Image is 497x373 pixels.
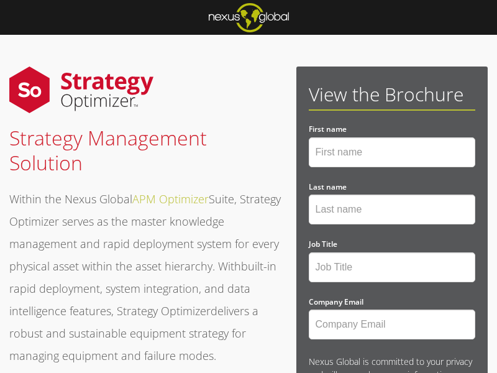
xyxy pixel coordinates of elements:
[309,124,347,134] span: First name
[209,3,289,32] img: ng-logo-hubspot-blog-01
[309,239,337,249] span: Job Title
[309,195,475,224] input: Last name
[309,297,363,307] span: Company Email
[9,259,276,318] span: built-in rapid deployment, system integration, and data intelligence features, Strategy Optimizer
[309,81,463,107] span: View the Brochure
[309,252,475,282] input: Job Title
[309,137,475,167] input: First name
[132,191,209,206] a: APM Optimizer
[309,310,475,339] input: Company Email
[9,126,283,175] h3: Strategy Management Solution
[9,67,153,113] img: SOstacked-no-margin-01
[9,188,283,367] p: Within the Nexus Global Suite, Strategy Optimizer serves as the master knowledge management and r...
[309,182,347,192] span: Last name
